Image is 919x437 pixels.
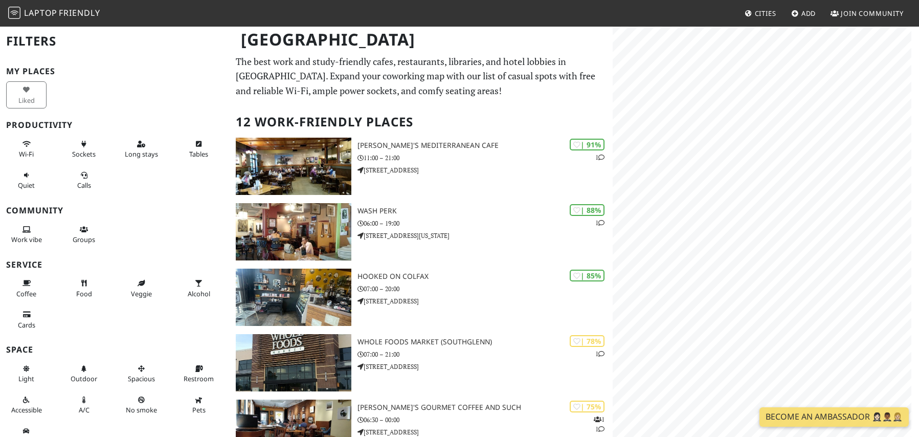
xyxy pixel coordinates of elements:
[63,136,104,163] button: Sockets
[8,7,20,19] img: LaptopFriendly
[357,284,613,294] p: 07:00 – 20:00
[570,270,604,281] div: | 85%
[11,235,42,244] span: People working
[63,391,104,419] button: A/C
[76,289,92,298] span: Food
[236,106,607,138] h2: 12 Work-Friendly Places
[6,206,223,215] h3: Community
[63,167,104,194] button: Calls
[6,26,223,57] h2: Filters
[233,26,611,54] h1: [GEOGRAPHIC_DATA]
[71,374,97,383] span: Outdoor area
[6,67,223,76] h3: My Places
[121,360,162,387] button: Spacious
[8,5,100,23] a: LaptopFriendly LaptopFriendly
[236,54,607,98] p: The best work and study-friendly cafes, restaurants, libraries, and hotel lobbies in [GEOGRAPHIC_...
[357,349,613,359] p: 07:00 – 21:00
[357,296,613,306] p: [STREET_ADDRESS]
[125,149,158,159] span: Long stays
[6,391,47,419] button: Accessible
[59,7,100,18] span: Friendly
[236,269,351,326] img: Hooked on Colfax
[131,289,152,298] span: Veggie
[178,391,219,419] button: Pets
[6,221,47,248] button: Work vibe
[11,405,42,414] span: Accessible
[595,349,604,359] p: 1
[570,335,604,347] div: | 78%
[18,181,35,190] span: Quiet
[841,9,904,18] span: Join Community
[192,405,206,414] span: Pet friendly
[63,221,104,248] button: Groups
[357,415,613,425] p: 06:30 – 00:00
[184,374,214,383] span: Restroom
[6,360,47,387] button: Light
[357,427,613,437] p: [STREET_ADDRESS]
[121,275,162,302] button: Veggie
[230,138,613,195] a: Taziki's Mediterranean Cafe | 91% 1 [PERSON_NAME]'s Mediterranean Cafe 11:00 – 21:00 [STREET_ADDR...
[755,9,776,18] span: Cities
[63,360,104,387] button: Outdoor
[6,120,223,130] h3: Productivity
[6,260,223,270] h3: Service
[357,231,613,241] p: [STREET_ADDRESS][US_STATE]
[6,167,47,194] button: Quiet
[121,136,162,163] button: Long stays
[126,405,157,414] span: Smoke free
[826,4,908,23] a: Join Community
[236,203,351,260] img: Wash Perk
[6,345,223,355] h3: Space
[230,334,613,391] a: Whole Foods Market (SouthGlenn) | 78% 1 Whole Foods Market (SouthGlenn) 07:00 – 21:00 [STREET_ADD...
[357,362,613,372] p: [STREET_ADDRESS]
[24,7,57,18] span: Laptop
[189,149,208,159] span: Work-friendly tables
[178,275,219,302] button: Alcohol
[357,165,613,175] p: [STREET_ADDRESS]
[595,218,604,228] p: 1
[6,136,47,163] button: Wi-Fi
[236,138,351,195] img: Taziki's Mediterranean Cafe
[121,391,162,419] button: No smoke
[594,414,604,434] p: 1 1
[73,235,95,244] span: Group tables
[570,401,604,412] div: | 75%
[595,152,604,162] p: 1
[18,374,34,383] span: Natural light
[63,275,104,302] button: Food
[357,338,613,346] h3: Whole Foods Market (SouthGlenn)
[19,149,34,159] span: Stable Wi-Fi
[178,136,219,163] button: Tables
[236,334,351,391] img: Whole Foods Market (SouthGlenn)
[759,407,909,427] a: Become an Ambassador 🤵🏻‍♀️🤵🏾‍♂️🤵🏼‍♀️
[230,269,613,326] a: Hooked on Colfax | 85% Hooked on Colfax 07:00 – 20:00 [STREET_ADDRESS]
[6,306,47,333] button: Cards
[128,374,155,383] span: Spacious
[357,218,613,228] p: 06:00 – 19:00
[77,181,91,190] span: Video/audio calls
[357,141,613,150] h3: [PERSON_NAME]'s Mediterranean Cafe
[357,403,613,412] h3: [PERSON_NAME]'s Gourmet Coffee and Such
[18,320,35,330] span: Credit cards
[570,204,604,216] div: | 88%
[357,153,613,163] p: 11:00 – 21:00
[178,360,219,387] button: Restroom
[79,405,89,414] span: Air conditioned
[741,4,780,23] a: Cities
[357,272,613,281] h3: Hooked on Colfax
[72,149,96,159] span: Power sockets
[787,4,820,23] a: Add
[188,289,210,298] span: Alcohol
[6,275,47,302] button: Coffee
[357,207,613,215] h3: Wash Perk
[16,289,36,298] span: Coffee
[230,203,613,260] a: Wash Perk | 88% 1 Wash Perk 06:00 – 19:00 [STREET_ADDRESS][US_STATE]
[801,9,816,18] span: Add
[570,139,604,150] div: | 91%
